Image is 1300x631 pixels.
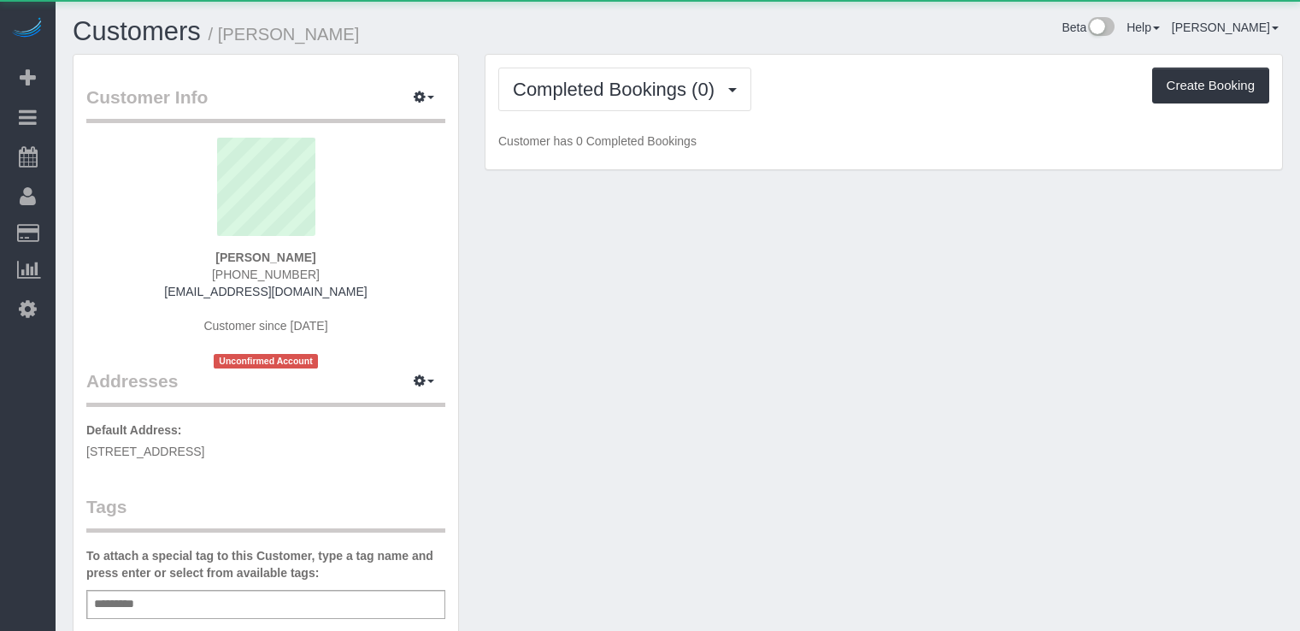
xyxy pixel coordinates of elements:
span: Completed Bookings (0) [513,79,723,100]
a: [PERSON_NAME] [1172,21,1279,34]
strong: [PERSON_NAME] [215,251,315,264]
a: Beta [1062,21,1115,34]
legend: Customer Info [86,85,445,123]
img: New interface [1086,17,1115,39]
a: [EMAIL_ADDRESS][DOMAIN_NAME] [164,285,367,298]
span: [PHONE_NUMBER] [212,268,320,281]
img: Automaid Logo [10,17,44,41]
span: [STREET_ADDRESS] [86,445,204,458]
span: Customer since [DATE] [203,319,327,333]
span: Unconfirmed Account [214,354,318,369]
a: Help [1126,21,1160,34]
button: Create Booking [1152,68,1269,103]
label: Default Address: [86,422,182,439]
label: To attach a special tag to this Customer, type a tag name and press enter or select from availabl... [86,547,445,581]
small: / [PERSON_NAME] [209,25,360,44]
legend: Tags [86,494,445,533]
p: Customer has 0 Completed Bookings [498,133,1269,150]
button: Completed Bookings (0) [498,68,751,111]
a: Customers [73,16,201,46]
